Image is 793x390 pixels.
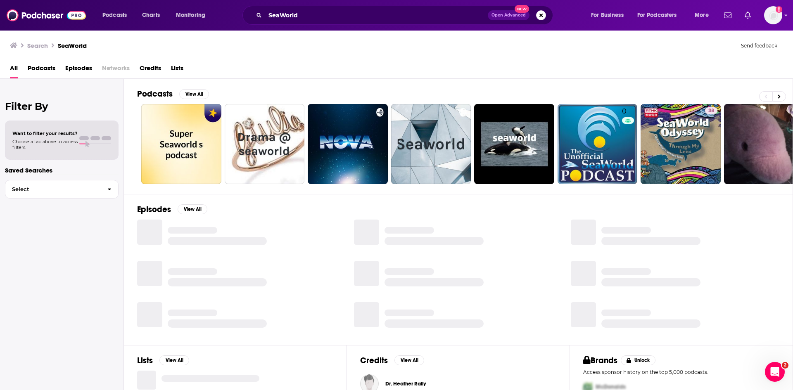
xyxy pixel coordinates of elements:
[140,61,161,78] a: Credits
[137,9,165,22] a: Charts
[765,362,785,382] iframe: Intercom live chat
[10,61,18,78] a: All
[250,6,561,25] div: Search podcasts, credits, & more...
[170,9,216,22] button: open menu
[488,10,529,20] button: Open AdvancedNew
[12,130,78,136] span: Want to filter your results?
[776,6,782,13] svg: Add a profile image
[385,381,426,387] a: Dr. Heather Rally
[102,9,127,21] span: Podcasts
[27,42,48,50] h3: Search
[12,139,78,150] span: Choose a tab above to access filters.
[137,355,189,366] a: ListsView All
[764,6,782,24] img: User Profile
[591,9,624,21] span: For Business
[5,166,119,174] p: Saved Searches
[558,104,638,184] a: 0
[137,204,207,215] a: EpisodesView All
[65,61,92,78] a: Episodes
[102,61,130,78] span: Networks
[137,89,209,99] a: PodcastsView All
[142,9,160,21] span: Charts
[637,9,677,21] span: For Podcasters
[265,9,488,22] input: Search podcasts, credits, & more...
[360,355,388,366] h2: Credits
[583,369,779,375] p: Access sponsor history on the top 5,000 podcasts.
[5,100,119,112] h2: Filter By
[360,355,424,366] a: CreditsView All
[764,6,782,24] button: Show profile menu
[137,204,171,215] h2: Episodes
[176,9,205,21] span: Monitoring
[641,104,721,184] a: 38
[585,9,634,22] button: open menu
[632,9,689,22] button: open menu
[394,355,424,365] button: View All
[689,9,719,22] button: open menu
[622,107,634,181] div: 0
[58,42,87,50] h3: SeaWorld
[7,7,86,23] img: Podchaser - Follow, Share and Rate Podcasts
[5,187,101,192] span: Select
[491,13,526,17] span: Open Advanced
[695,9,709,21] span: More
[97,9,138,22] button: open menu
[137,89,173,99] h2: Podcasts
[178,204,207,214] button: View All
[721,8,735,22] a: Show notifications dropdown
[741,8,754,22] a: Show notifications dropdown
[782,362,788,369] span: 2
[179,89,209,99] button: View All
[28,61,55,78] a: Podcasts
[5,180,119,199] button: Select
[708,107,714,115] span: 38
[705,107,717,114] a: 38
[159,355,189,365] button: View All
[171,61,183,78] a: Lists
[764,6,782,24] span: Logged in as WesBurdett
[515,5,529,13] span: New
[738,42,780,49] button: Send feedback
[583,355,617,366] h2: Brands
[137,355,153,366] h2: Lists
[621,355,656,365] button: Unlock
